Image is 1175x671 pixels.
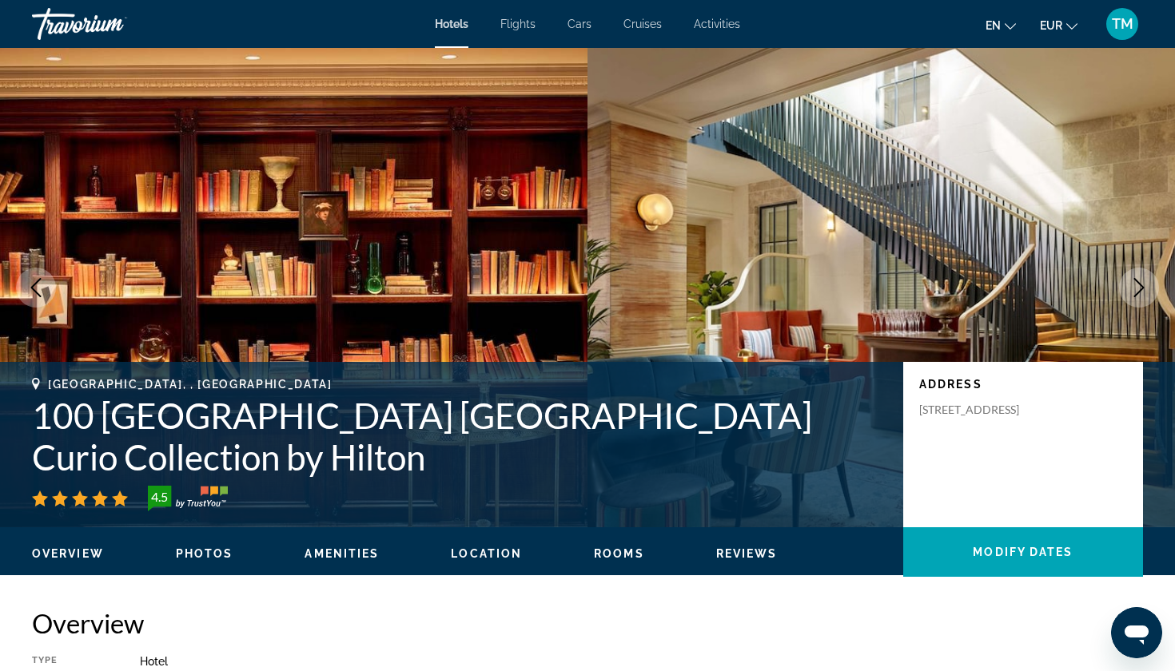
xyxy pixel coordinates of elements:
[32,547,104,560] span: Overview
[176,547,233,560] span: Photos
[451,547,522,560] span: Location
[623,18,662,30] a: Cruises
[32,655,100,668] div: Type
[1111,607,1162,658] iframe: Button to launch messaging window
[986,19,1001,32] span: en
[48,378,333,391] span: [GEOGRAPHIC_DATA], , [GEOGRAPHIC_DATA]
[1040,14,1077,37] button: Change currency
[594,546,644,561] button: Rooms
[143,487,175,506] div: 4.5
[919,403,1047,417] p: [STREET_ADDRESS]
[305,547,379,560] span: Amenities
[1101,7,1143,41] button: User Menu
[716,546,778,561] button: Reviews
[140,655,1143,668] div: Hotel
[568,18,591,30] a: Cars
[1119,268,1159,308] button: Next image
[1112,16,1133,32] span: TM
[986,14,1016,37] button: Change language
[305,546,379,561] button: Amenities
[435,18,468,30] a: Hotels
[500,18,536,30] a: Flights
[694,18,740,30] a: Activities
[32,3,192,45] a: Travorium
[16,268,56,308] button: Previous image
[451,546,522,561] button: Location
[32,395,887,478] h1: 100 [GEOGRAPHIC_DATA] [GEOGRAPHIC_DATA] Curio Collection by Hilton
[716,547,778,560] span: Reviews
[32,607,1143,639] h2: Overview
[919,378,1127,391] p: Address
[148,486,228,511] img: TrustYou guest rating badge
[903,527,1143,577] button: Modify Dates
[1040,19,1062,32] span: EUR
[973,546,1073,558] span: Modify Dates
[594,547,644,560] span: Rooms
[32,546,104,561] button: Overview
[176,546,233,561] button: Photos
